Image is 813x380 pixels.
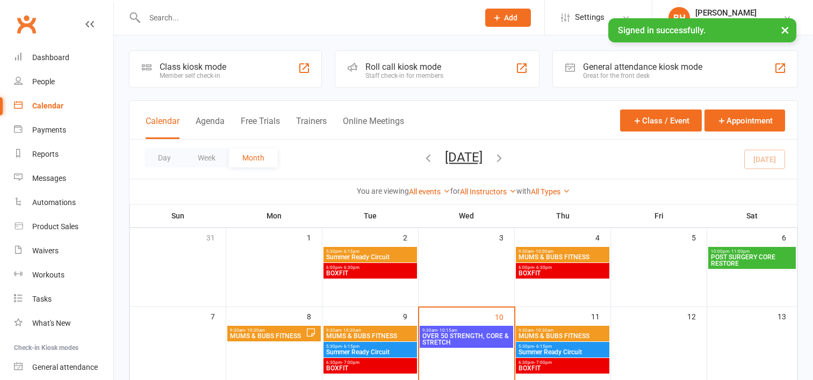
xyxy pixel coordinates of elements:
[206,228,226,246] div: 31
[534,265,552,270] span: - 6:30pm
[516,187,531,195] strong: with
[365,72,443,79] div: Staff check-in for members
[583,72,702,79] div: Great for the front desk
[14,239,113,263] a: Waivers
[14,70,113,94] a: People
[403,228,418,246] div: 2
[620,109,702,131] button: Class / Event
[145,148,184,167] button: Day
[518,360,607,365] span: 6:30pm
[196,116,225,139] button: Agenda
[32,246,59,255] div: Waivers
[14,215,113,239] a: Product Sales
[229,328,306,333] span: 9:30am
[326,254,415,260] span: Summer Ready Circuit
[141,10,471,25] input: Search...
[422,328,511,333] span: 9:30am
[326,365,415,371] span: BOXFIT
[707,204,797,227] th: Sat
[32,53,69,62] div: Dashboard
[226,204,322,227] th: Mon
[518,328,607,333] span: 9:30am
[341,328,361,333] span: - 10:30am
[419,204,515,227] th: Wed
[778,307,797,325] div: 13
[534,328,553,333] span: - 10:30am
[326,265,415,270] span: 6:00pm
[518,254,607,260] span: MUMS & BUBS FITNESS
[245,328,265,333] span: - 10:30am
[437,328,457,333] span: - 10:15am
[775,18,795,41] button: ×
[160,72,226,79] div: Member self check-in
[13,11,40,38] a: Clubworx
[326,344,415,349] span: 5:30pm
[32,319,71,327] div: What's New
[32,295,52,303] div: Tasks
[692,228,707,246] div: 5
[32,101,63,110] div: Calendar
[326,360,415,365] span: 6:30pm
[515,204,611,227] th: Thu
[32,222,78,231] div: Product Sales
[211,307,226,325] div: 7
[403,307,418,325] div: 9
[184,148,229,167] button: Week
[422,333,511,346] span: OVER 50 STRENGTH, CORE & STRETCH
[14,142,113,166] a: Reports
[575,5,605,30] span: Settings
[460,187,516,196] a: All Instructors
[229,148,278,167] button: Month
[591,307,610,325] div: 11
[14,46,113,70] a: Dashboard
[326,249,415,254] span: 5:30pm
[357,187,409,195] strong: You are viewing
[229,333,306,339] span: MUMS & BUBS FITNESS
[14,263,113,287] a: Workouts
[704,109,785,131] button: Appointment
[518,249,607,254] span: 9:30am
[504,13,517,22] span: Add
[342,249,359,254] span: - 6:15pm
[307,307,322,325] div: 8
[365,62,443,72] div: Roll call kiosk mode
[343,116,404,139] button: Online Meetings
[595,228,610,246] div: 4
[342,360,359,365] span: - 7:00pm
[130,204,226,227] th: Sun
[518,265,607,270] span: 6:00pm
[32,271,64,279] div: Workouts
[518,333,607,339] span: MUMS & BUBS FITNESS
[307,228,322,246] div: 1
[611,204,707,227] th: Fri
[32,363,98,371] div: General attendance
[326,349,415,355] span: Summer Ready Circuit
[32,174,66,182] div: Messages
[409,187,450,196] a: All events
[583,62,702,72] div: General attendance kiosk mode
[32,198,76,207] div: Automations
[499,228,514,246] div: 3
[695,18,757,27] div: Bernz-Body-Fit
[534,249,553,254] span: - 10:00am
[14,94,113,118] a: Calendar
[160,62,226,72] div: Class kiosk mode
[518,344,607,349] span: 5:30pm
[14,311,113,335] a: What's New
[241,116,280,139] button: Free Trials
[445,150,483,165] button: [DATE]
[485,9,531,27] button: Add
[32,77,55,86] div: People
[326,270,415,276] span: BOXFIT
[146,116,179,139] button: Calendar
[14,118,113,142] a: Payments
[326,333,415,339] span: MUMS & BUBS FITNESS
[618,25,706,35] span: Signed in successfully.
[14,166,113,191] a: Messages
[14,355,113,379] a: General attendance kiosk mode
[710,254,794,267] span: POST SURGERY CORE RESTORE
[518,365,607,371] span: BOXFIT
[687,307,707,325] div: 12
[518,270,607,276] span: BOXFIT
[296,116,327,139] button: Trainers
